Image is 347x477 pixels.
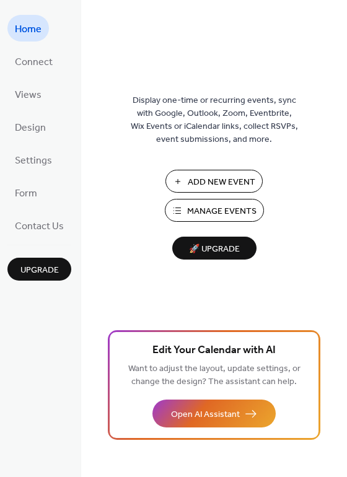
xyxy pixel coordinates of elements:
[7,81,49,107] a: Views
[15,53,53,72] span: Connect
[165,170,263,193] button: Add New Event
[7,48,60,74] a: Connect
[131,94,298,146] span: Display one-time or recurring events, sync with Google, Outlook, Zoom, Eventbrite, Wix Events or ...
[15,20,42,39] span: Home
[7,258,71,281] button: Upgrade
[188,176,255,189] span: Add New Event
[7,15,49,42] a: Home
[15,151,52,170] span: Settings
[7,179,45,206] a: Form
[15,217,64,236] span: Contact Us
[7,113,53,140] a: Design
[152,342,276,359] span: Edit Your Calendar with AI
[152,400,276,427] button: Open AI Assistant
[128,361,301,390] span: Want to adjust the layout, update settings, or change the design? The assistant can help.
[20,264,59,277] span: Upgrade
[171,408,240,421] span: Open AI Assistant
[7,146,59,173] a: Settings
[165,199,264,222] button: Manage Events
[172,237,257,260] button: 🚀 Upgrade
[187,205,257,218] span: Manage Events
[15,184,37,203] span: Form
[7,212,71,239] a: Contact Us
[180,241,249,258] span: 🚀 Upgrade
[15,118,46,138] span: Design
[15,85,42,105] span: Views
